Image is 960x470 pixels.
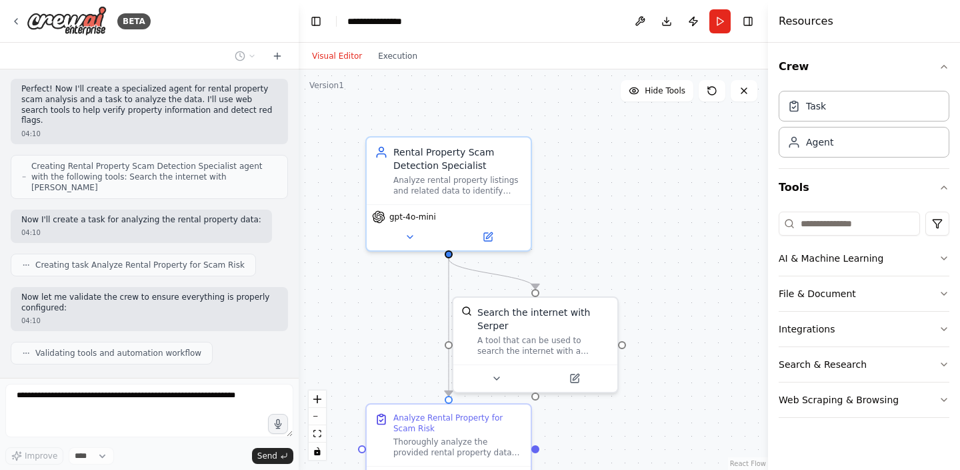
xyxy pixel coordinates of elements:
[806,99,826,113] div: Task
[347,15,416,28] nav: breadcrumb
[5,447,63,465] button: Improve
[27,6,107,36] img: Logo
[779,347,949,382] button: Search & Research
[779,206,949,429] div: Tools
[442,258,455,396] g: Edge from 16217503-bec5-4557-9f3c-94aee8301b07 to 6e1c657c-1f53-4653-82c8-95854165d165
[21,228,261,238] div: 04:10
[730,460,766,467] a: React Flow attribution
[537,371,612,387] button: Open in side panel
[739,12,757,31] button: Hide right sidebar
[621,80,693,101] button: Hide Tools
[779,276,949,311] button: File & Document
[442,258,542,289] g: Edge from 16217503-bec5-4557-9f3c-94aee8301b07 to 9c1f600b-5ea8-4778-8d01-bb4fed00822e
[393,413,523,434] div: Analyze Rental Property for Scam Risk
[309,443,326,460] button: toggle interactivity
[307,12,325,31] button: Hide left sidebar
[21,316,277,326] div: 04:10
[35,348,201,359] span: Validating tools and automation workflow
[389,212,436,222] span: gpt-4o-mini
[477,335,609,357] div: A tool that can be used to search the internet with a search_query. Supports different search typ...
[370,48,425,64] button: Execution
[779,48,949,85] button: Crew
[21,215,261,226] p: Now I'll create a task for analyzing the rental property data:
[461,306,472,316] img: SerperDevTool
[21,292,277,313] p: Now let me validate the crew to ensure everything is properly configured:
[117,13,151,29] div: BETA
[393,437,523,458] div: Thoroughly analyze the provided rental property data {property_data} to identify potential scam i...
[452,296,619,393] div: SerperDevToolSearch the internet with SerperA tool that can be used to search the internet with a...
[35,260,245,270] span: Creating task Analyze Rental Property for Scam Risk
[309,391,326,460] div: React Flow controls
[31,161,277,193] span: Creating Rental Property Scam Detection Specialist agent with the following tools: Search the int...
[267,48,288,64] button: Start a new chat
[309,391,326,408] button: zoom in
[393,175,523,196] div: Analyze rental property listings and related data to identify potential scams, red flags, and sus...
[779,85,949,168] div: Crew
[779,169,949,206] button: Tools
[477,306,609,332] div: Search the internet with Serper
[779,13,833,29] h4: Resources
[309,408,326,425] button: zoom out
[25,451,57,461] span: Improve
[257,451,277,461] span: Send
[229,48,261,64] button: Switch to previous chat
[393,146,523,172] div: Rental Property Scam Detection Specialist
[806,136,833,149] div: Agent
[450,229,525,245] button: Open in side panel
[304,48,370,64] button: Visual Editor
[365,136,532,252] div: Rental Property Scam Detection SpecialistAnalyze rental property listings and related data to ide...
[779,383,949,417] button: Web Scraping & Browsing
[21,84,277,126] p: Perfect! Now I'll create a specialized agent for rental property scam analysis and a task to anal...
[268,414,288,434] button: Click to speak your automation idea
[309,80,344,91] div: Version 1
[252,448,293,464] button: Send
[779,312,949,346] button: Integrations
[645,85,685,96] span: Hide Tools
[779,241,949,276] button: AI & Machine Learning
[309,425,326,443] button: fit view
[21,129,277,139] div: 04:10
